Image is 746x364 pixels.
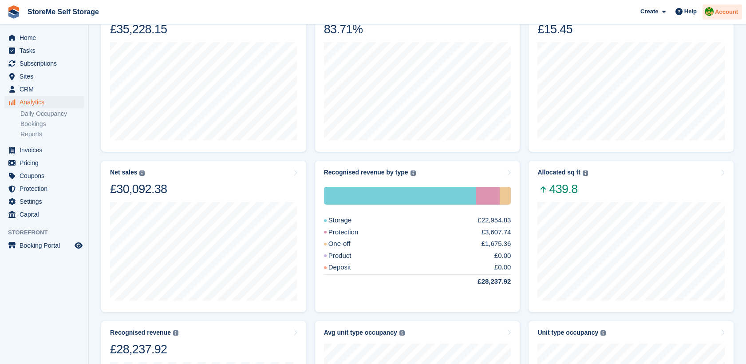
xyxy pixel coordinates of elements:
[715,8,738,16] span: Account
[20,96,73,108] span: Analytics
[324,239,372,249] div: One-off
[324,215,373,226] div: Storage
[4,182,84,195] a: menu
[7,5,20,19] img: stora-icon-8386f47178a22dfd0bd8f6a31ec36ba5ce8667c1dd55bd0f319d3a0aa187defe.svg
[399,330,405,336] img: icon-info-grey-7440780725fd019a000dd9b08b2336e03edf1995a4989e88bcd33f0948082b44.svg
[684,7,697,16] span: Help
[110,169,137,176] div: Net sales
[482,239,511,249] div: £1,675.36
[4,70,84,83] a: menu
[4,83,84,95] a: menu
[110,22,167,37] div: £35,228.15
[537,169,580,176] div: Allocated sq ft
[139,170,145,176] img: icon-info-grey-7440780725fd019a000dd9b08b2336e03edf1995a4989e88bcd33f0948082b44.svg
[4,157,84,169] a: menu
[20,70,73,83] span: Sites
[324,187,476,205] div: Storage
[110,329,171,336] div: Recognised revenue
[20,83,73,95] span: CRM
[537,182,588,197] span: 439.8
[324,329,397,336] div: Avg unit type occupancy
[20,195,73,208] span: Settings
[324,227,380,237] div: Protection
[482,227,511,237] div: £3,607.74
[4,96,84,108] a: menu
[20,120,84,128] a: Bookings
[324,262,372,273] div: Deposit
[4,57,84,70] a: menu
[20,208,73,221] span: Capital
[478,215,511,226] div: £22,954.83
[20,57,73,70] span: Subscriptions
[537,22,584,37] div: £15.45
[324,22,365,37] div: 83.71%
[494,262,511,273] div: £0.00
[20,130,84,138] a: Reports
[20,32,73,44] span: Home
[640,7,658,16] span: Create
[4,170,84,182] a: menu
[410,170,416,176] img: icon-info-grey-7440780725fd019a000dd9b08b2336e03edf1995a4989e88bcd33f0948082b44.svg
[4,44,84,57] a: menu
[537,329,598,336] div: Unit type occupancy
[324,251,373,261] div: Product
[4,239,84,252] a: menu
[583,170,588,176] img: icon-info-grey-7440780725fd019a000dd9b08b2336e03edf1995a4989e88bcd33f0948082b44.svg
[20,157,73,169] span: Pricing
[73,240,84,251] a: Preview store
[20,182,73,195] span: Protection
[20,44,73,57] span: Tasks
[20,239,73,252] span: Booking Portal
[173,330,178,336] img: icon-info-grey-7440780725fd019a000dd9b08b2336e03edf1995a4989e88bcd33f0948082b44.svg
[24,4,103,19] a: StoreMe Self Storage
[110,342,178,357] div: £28,237.92
[4,208,84,221] a: menu
[494,251,511,261] div: £0.00
[705,7,714,16] img: StorMe
[476,187,500,205] div: Protection
[600,330,606,336] img: icon-info-grey-7440780725fd019a000dd9b08b2336e03edf1995a4989e88bcd33f0948082b44.svg
[110,182,167,197] div: £30,092.38
[4,195,84,208] a: menu
[4,144,84,156] a: menu
[20,170,73,182] span: Coupons
[324,169,408,176] div: Recognised revenue by type
[4,32,84,44] a: menu
[20,144,73,156] span: Invoices
[20,110,84,118] a: Daily Occupancy
[8,228,88,237] span: Storefront
[500,187,511,205] div: One-off
[456,277,511,287] div: £28,237.92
